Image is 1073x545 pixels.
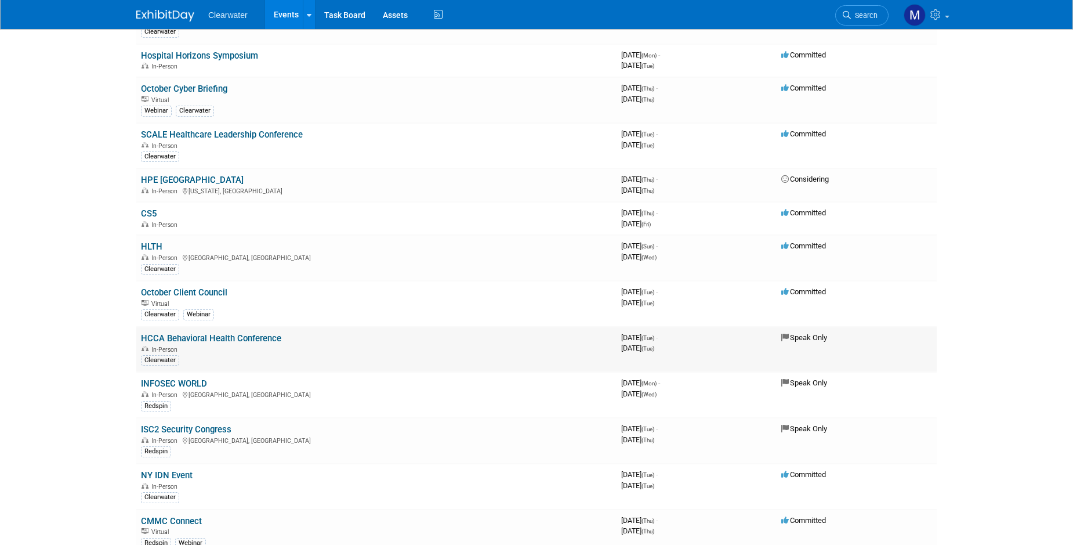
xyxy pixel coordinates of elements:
span: Virtual [151,300,172,308]
span: [DATE] [621,208,658,217]
span: Considering [781,175,829,183]
div: Redspin [141,401,171,412]
a: October Client Council [141,287,227,298]
span: [DATE] [621,481,654,490]
span: (Tue) [641,131,654,138]
span: - [656,333,658,342]
span: (Thu) [641,176,654,183]
span: [DATE] [621,526,654,535]
a: NY IDN Event [141,470,193,481]
span: In-Person [151,391,181,399]
span: - [656,470,658,479]
img: In-Person Event [142,221,148,227]
span: (Sun) [641,243,654,250]
span: Committed [781,50,826,59]
div: Webinar [141,106,172,116]
span: Committed [781,241,826,250]
img: In-Person Event [142,346,148,352]
div: Clearwater [141,264,179,275]
a: HLTH [141,241,162,252]
div: Webinar [183,309,214,320]
span: [DATE] [621,252,657,261]
span: - [656,84,658,92]
span: (Wed) [641,391,657,398]
span: Virtual [151,528,172,536]
span: [DATE] [621,470,658,479]
span: (Tue) [641,300,654,306]
span: [DATE] [621,389,657,398]
img: In-Person Event [142,187,148,193]
span: Clearwater [208,10,248,20]
span: (Thu) [641,528,654,535]
span: (Tue) [641,472,654,478]
img: In-Person Event [142,483,148,489]
span: [DATE] [621,378,660,387]
img: Monica Pastor [904,4,926,26]
span: (Mon) [641,380,657,387]
span: In-Person [151,187,181,195]
span: (Thu) [641,187,654,194]
a: HCCA Behavioral Health Conference [141,333,281,344]
img: In-Person Event [142,437,148,443]
a: HPE [GEOGRAPHIC_DATA] [141,175,244,185]
span: In-Person [151,437,181,445]
span: Committed [781,84,826,92]
div: Clearwater [176,106,214,116]
span: - [656,208,658,217]
img: Virtual Event [142,300,148,306]
span: Committed [781,129,826,138]
span: [DATE] [621,175,658,183]
span: (Tue) [641,63,654,69]
span: - [656,175,658,183]
span: - [656,516,658,525]
span: Committed [781,516,826,525]
span: Committed [781,470,826,479]
span: Speak Only [781,424,827,433]
span: [DATE] [621,50,660,59]
div: [US_STATE], [GEOGRAPHIC_DATA] [141,186,612,195]
div: Clearwater [141,151,179,162]
span: [DATE] [621,287,658,296]
div: [GEOGRAPHIC_DATA], [GEOGRAPHIC_DATA] [141,389,612,399]
img: Virtual Event [142,528,148,534]
span: In-Person [151,63,181,70]
div: Clearwater [141,492,179,503]
span: [DATE] [621,516,658,525]
span: Speak Only [781,333,827,342]
span: (Tue) [641,335,654,341]
span: (Thu) [641,85,654,92]
span: (Thu) [641,518,654,524]
img: In-Person Event [142,254,148,260]
a: ISC2 Security Congress [141,424,231,435]
span: In-Person [151,221,181,229]
span: Speak Only [781,378,827,387]
div: [GEOGRAPHIC_DATA], [GEOGRAPHIC_DATA] [141,435,612,445]
span: [DATE] [621,344,654,352]
span: [DATE] [621,333,658,342]
span: [DATE] [621,186,654,194]
span: [DATE] [621,84,658,92]
span: [DATE] [621,61,654,70]
span: [DATE] [621,241,658,250]
a: CMMC Connect [141,516,202,526]
img: ExhibitDay [136,10,194,21]
div: [GEOGRAPHIC_DATA], [GEOGRAPHIC_DATA] [141,252,612,262]
span: - [656,424,658,433]
span: (Tue) [641,483,654,489]
span: [DATE] [621,140,654,149]
div: Clearwater [141,309,179,320]
span: Virtual [151,96,172,104]
span: [DATE] [621,435,654,444]
span: - [658,50,660,59]
span: Committed [781,208,826,217]
span: (Tue) [641,426,654,432]
span: - [656,129,658,138]
span: (Thu) [641,437,654,443]
span: - [656,287,658,296]
span: Search [851,11,878,20]
span: (Mon) [641,52,657,59]
span: (Tue) [641,142,654,149]
span: (Thu) [641,96,654,103]
img: In-Person Event [142,142,148,148]
span: - [658,378,660,387]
